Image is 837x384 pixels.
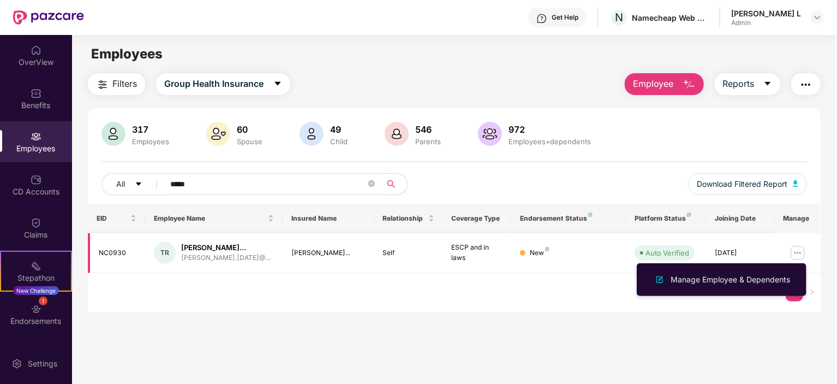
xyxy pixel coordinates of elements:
span: search [380,180,402,188]
li: Next Page [803,284,821,302]
span: Employee Name [154,214,266,223]
img: svg+xml;base64,PHN2ZyB4bWxucz0iaHR0cDovL3d3dy53My5vcmcvMjAwMC9zdmciIHhtbG5zOnhsaW5rPSJodHRwOi8vd3... [683,78,696,91]
span: close-circle [368,180,375,187]
div: 972 [506,124,593,135]
div: Employees [130,137,171,146]
span: Employee [633,77,674,91]
div: Parents [413,137,443,146]
img: svg+xml;base64,PHN2ZyB4bWxucz0iaHR0cDovL3d3dy53My5vcmcvMjAwMC9zdmciIHdpZHRoPSI4IiBoZWlnaHQ9IjgiIH... [545,247,549,251]
img: New Pazcare Logo [13,10,84,25]
div: [DATE] [715,248,766,258]
img: svg+xml;base64,PHN2ZyB4bWxucz0iaHR0cDovL3d3dy53My5vcmcvMjAwMC9zdmciIHdpZHRoPSI4IiBoZWlnaHQ9IjgiIH... [687,212,691,217]
span: close-circle [368,179,375,190]
th: Insured Name [283,204,374,233]
button: Filters [88,73,145,95]
th: EID [88,204,145,233]
div: Settings [25,358,61,369]
div: Endorsement Status [520,214,617,223]
img: svg+xml;base64,PHN2ZyBpZD0iQ2xhaW0iIHhtbG5zPSJodHRwOi8vd3d3LnczLm9yZy8yMDAwL3N2ZyIgd2lkdGg9IjIwIi... [31,217,41,228]
div: 49 [328,124,350,135]
img: svg+xml;base64,PHN2ZyBpZD0iU2V0dGluZy0yMHgyMCIgeG1sbnM9Imh0dHA6Ly93d3cudzMub3JnLzIwMDAvc3ZnIiB3aW... [11,358,22,369]
img: svg+xml;base64,PHN2ZyBpZD0iRW5kb3JzZW1lbnRzIiB4bWxucz0iaHR0cDovL3d3dy53My5vcmcvMjAwMC9zdmciIHdpZH... [31,304,41,315]
span: Employees [91,46,163,62]
button: Employee [625,73,704,95]
div: New Challenge [13,286,59,295]
div: [PERSON_NAME]... [291,248,366,258]
button: search [380,173,408,195]
div: Employees+dependents [506,137,593,146]
div: Namecheap Web services Pvt Ltd [632,13,708,23]
div: Self [383,248,434,258]
div: 317 [130,124,171,135]
div: Stepathon [1,273,71,283]
div: Admin [731,19,801,27]
div: TR [154,242,176,264]
div: ESCP and in laws [452,243,503,263]
div: [PERSON_NAME]... [181,243,271,253]
div: NC0930 [99,248,136,258]
button: Allcaret-down [101,173,168,195]
span: Download Filtered Report [697,178,787,190]
img: svg+xml;base64,PHN2ZyB4bWxucz0iaHR0cDovL3d3dy53My5vcmcvMjAwMC9zdmciIHdpZHRoPSI4IiBoZWlnaHQ9IjgiIH... [588,212,593,217]
span: N [615,11,623,24]
img: svg+xml;base64,PHN2ZyB4bWxucz0iaHR0cDovL3d3dy53My5vcmcvMjAwMC9zdmciIHhtbG5zOnhsaW5rPSJodHRwOi8vd3... [300,122,324,146]
span: Reports [723,77,755,91]
button: Download Filtered Report [688,173,807,195]
img: manageButton [789,244,806,262]
img: svg+xml;base64,PHN2ZyB4bWxucz0iaHR0cDovL3d3dy53My5vcmcvMjAwMC9zdmciIHhtbG5zOnhsaW5rPSJodHRwOi8vd3... [653,273,666,286]
img: svg+xml;base64,PHN2ZyB4bWxucz0iaHR0cDovL3d3dy53My5vcmcvMjAwMC9zdmciIHhtbG5zOnhsaW5rPSJodHRwOi8vd3... [206,122,230,146]
img: svg+xml;base64,PHN2ZyBpZD0iSGVscC0zMngzMiIgeG1sbnM9Imh0dHA6Ly93d3cudzMub3JnLzIwMDAvc3ZnIiB3aWR0aD... [536,13,547,24]
button: Reportscaret-down [715,73,780,95]
img: svg+xml;base64,PHN2ZyB4bWxucz0iaHR0cDovL3d3dy53My5vcmcvMjAwMC9zdmciIHhtbG5zOnhsaW5rPSJodHRwOi8vd3... [478,122,502,146]
div: [PERSON_NAME].[DATE]@... [181,253,271,263]
img: svg+xml;base64,PHN2ZyB4bWxucz0iaHR0cDovL3d3dy53My5vcmcvMjAwMC9zdmciIHhtbG5zOnhsaW5rPSJodHRwOi8vd3... [385,122,409,146]
img: svg+xml;base64,PHN2ZyB4bWxucz0iaHR0cDovL3d3dy53My5vcmcvMjAwMC9zdmciIHdpZHRoPSIyMSIgaGVpZ2h0PSIyMC... [31,261,41,271]
th: Employee Name [145,204,283,233]
div: 60 [235,124,265,135]
th: Coverage Type [443,204,512,233]
img: svg+xml;base64,PHN2ZyBpZD0iRW1wbG95ZWVzIiB4bWxucz0iaHR0cDovL3d3dy53My5vcmcvMjAwMC9zdmciIHdpZHRoPS... [31,131,41,142]
span: All [116,178,125,190]
div: 546 [413,124,443,135]
img: svg+xml;base64,PHN2ZyBpZD0iSG9tZSIgeG1sbnM9Imh0dHA6Ly93d3cudzMub3JnLzIwMDAvc3ZnIiB3aWR0aD0iMjAiIG... [31,45,41,56]
span: caret-down [135,180,142,189]
div: 1 [39,297,47,305]
img: svg+xml;base64,PHN2ZyB4bWxucz0iaHR0cDovL3d3dy53My5vcmcvMjAwMC9zdmciIHhtbG5zOnhsaW5rPSJodHRwOi8vd3... [101,122,125,146]
img: svg+xml;base64,PHN2ZyB4bWxucz0iaHR0cDovL3d3dy53My5vcmcvMjAwMC9zdmciIHhtbG5zOnhsaW5rPSJodHRwOi8vd3... [793,180,798,187]
img: svg+xml;base64,PHN2ZyBpZD0iQmVuZWZpdHMiIHhtbG5zPSJodHRwOi8vd3d3LnczLm9yZy8yMDAwL3N2ZyIgd2lkdGg9Ij... [31,88,41,99]
div: New [530,248,549,258]
span: Relationship [383,214,426,223]
div: Spouse [235,137,265,146]
div: Platform Status [635,214,697,223]
div: Auto Verified [645,247,689,258]
button: right [803,284,821,302]
span: right [809,289,815,296]
img: svg+xml;base64,PHN2ZyBpZD0iQ0RfQWNjb3VudHMiIGRhdGEtbmFtZT0iQ0QgQWNjb3VudHMiIHhtbG5zPSJodHRwOi8vd3... [31,174,41,185]
button: Group Health Insurancecaret-down [156,73,290,95]
img: svg+xml;base64,PHN2ZyB4bWxucz0iaHR0cDovL3d3dy53My5vcmcvMjAwMC9zdmciIHdpZHRoPSIyNCIgaGVpZ2h0PSIyNC... [96,78,109,91]
div: [PERSON_NAME] L [731,8,801,19]
div: Get Help [552,13,578,22]
div: Child [328,137,350,146]
span: EID [97,214,128,223]
th: Relationship [374,204,443,233]
span: caret-down [273,79,282,89]
span: caret-down [763,79,772,89]
div: Manage Employee & Dependents [668,274,792,286]
th: Manage [775,204,821,233]
span: Filters [112,77,137,91]
th: Joining Date [706,204,775,233]
span: Group Health Insurance [164,77,264,91]
img: svg+xml;base64,PHN2ZyB4bWxucz0iaHR0cDovL3d3dy53My5vcmcvMjAwMC9zdmciIHdpZHRoPSIyNCIgaGVpZ2h0PSIyNC... [799,78,812,91]
img: svg+xml;base64,PHN2ZyBpZD0iRHJvcGRvd24tMzJ4MzIiIHhtbG5zPSJodHRwOi8vd3d3LnczLm9yZy8yMDAwL3N2ZyIgd2... [813,13,822,22]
